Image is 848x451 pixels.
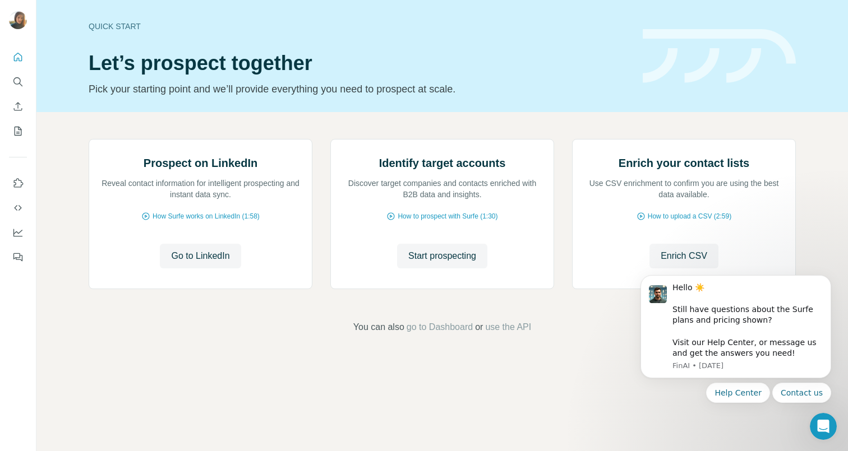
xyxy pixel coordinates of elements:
[648,211,731,221] span: How to upload a CSV (2:59)
[9,96,27,117] button: Enrich CSV
[9,121,27,141] button: My lists
[171,249,229,263] span: Go to LinkedIn
[9,47,27,67] button: Quick start
[160,244,241,268] button: Go to LinkedIn
[89,52,629,75] h1: Let’s prospect together
[643,29,796,83] img: banner
[9,173,27,193] button: Use Surfe on LinkedIn
[397,244,487,268] button: Start prospecting
[9,198,27,218] button: Use Surfe API
[379,155,506,171] h2: Identify target accounts
[624,238,848,421] iframe: Intercom notifications message
[100,178,301,200] p: Reveal contact information for intelligent prospecting and instant data sync.
[407,320,473,334] button: go to Dashboard
[408,249,476,263] span: Start prospecting
[9,247,27,267] button: Feedback
[89,21,629,32] div: Quick start
[144,155,257,171] h2: Prospect on LinkedIn
[153,211,260,221] span: How Surfe works on LinkedIn (1:58)
[485,320,531,334] button: use the API
[9,11,27,29] img: Avatar
[342,178,542,200] p: Discover target companies and contacts enriched with B2B data and insights.
[353,320,404,334] span: You can also
[398,211,497,221] span: How to prospect with Surfe (1:30)
[619,155,749,171] h2: Enrich your contact lists
[584,178,784,200] p: Use CSV enrichment to confirm you are using the best data available.
[9,72,27,92] button: Search
[89,81,629,97] p: Pick your starting point and we’ll provide everything you need to prospect at scale.
[475,320,483,334] span: or
[9,222,27,243] button: Dashboard
[810,413,837,440] iframe: Intercom live chat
